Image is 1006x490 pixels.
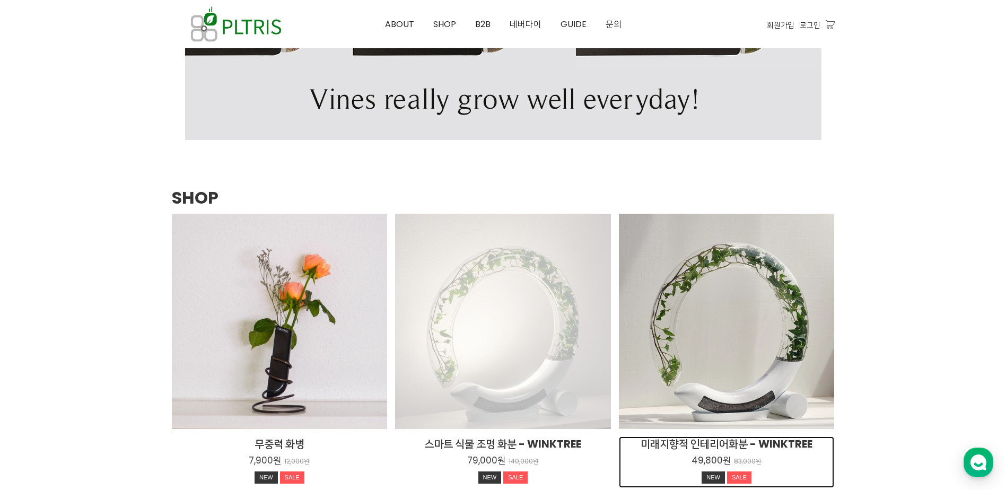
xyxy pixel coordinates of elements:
div: NEW [702,471,725,484]
p: 7,900원 [249,454,281,466]
span: B2B [475,18,491,30]
div: NEW [255,471,278,484]
a: B2B [466,1,500,48]
a: 미래지향적 인테리어화분 - WINKTREE 49,800원 83,000원 NEWSALE [619,436,835,488]
a: 홈 [3,336,70,363]
h2: 스마트 식물 조명 화분 - WINKTREE [395,436,611,451]
span: 대화 [97,353,110,361]
a: SHOP [424,1,466,48]
p: 140,000원 [509,458,539,466]
div: SALE [280,471,304,484]
span: SHOP [433,18,456,30]
span: 네버다이 [510,18,541,30]
a: GUIDE [551,1,596,48]
span: 홈 [33,352,40,361]
span: 문의 [606,18,622,30]
strong: SHOP [172,186,218,209]
p: 49,800원 [692,454,731,466]
a: 문의 [596,1,631,48]
p: 12,000원 [284,458,310,466]
span: 설정 [164,352,177,361]
h2: 미래지향적 인테리어화분 - WINKTREE [619,436,835,451]
a: 회원가입 [767,19,794,31]
h2: 무중력 화병 [172,436,388,451]
a: 설정 [137,336,204,363]
span: GUIDE [561,18,587,30]
a: 무중력 화병 7,900원 12,000원 NEWSALE [172,436,388,488]
p: 83,000원 [734,458,762,466]
div: NEW [478,471,502,484]
a: 스마트 식물 조명 화분 - WINKTREE 79,000원 140,000원 NEWSALE [395,436,611,488]
div: SALE [727,471,751,484]
a: 대화 [70,336,137,363]
div: SALE [503,471,528,484]
a: 로그인 [800,19,820,31]
p: 79,000원 [467,454,505,466]
a: 네버다이 [500,1,551,48]
a: ABOUT [375,1,424,48]
span: ABOUT [385,18,414,30]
